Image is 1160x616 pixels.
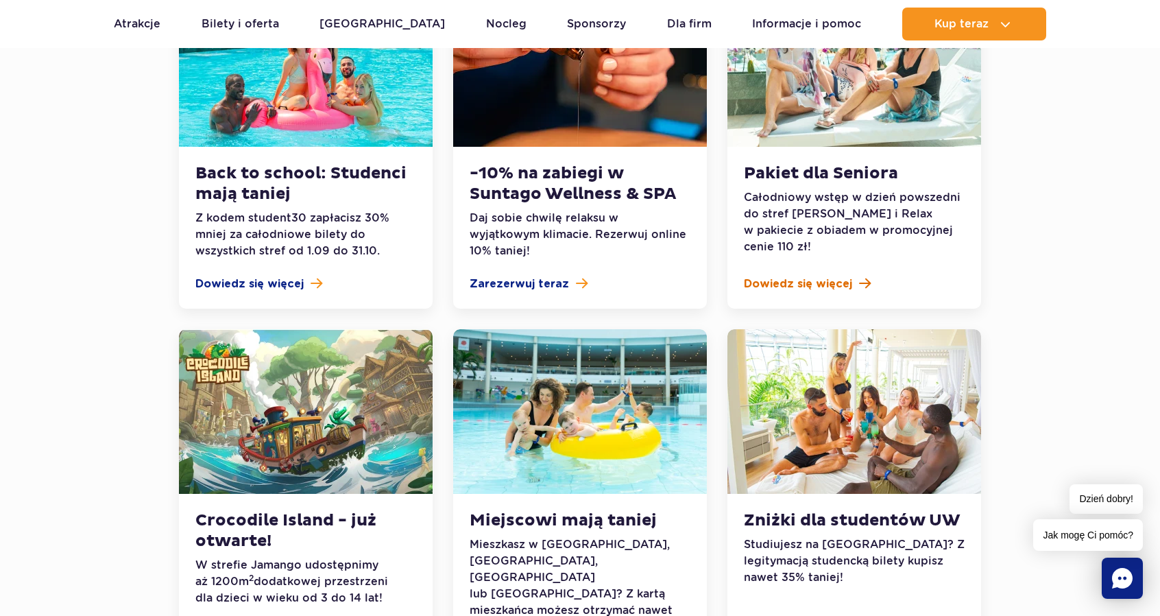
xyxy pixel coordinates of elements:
img: Pięcioosobowa rodzina spędzająca dzień w&amp;nbsp;basenie w&amp;nbsp;parku wodnym, bawiąca się na... [453,329,707,494]
span: Jak mogę Ci pomóc? [1033,519,1143,551]
a: [GEOGRAPHIC_DATA] [319,8,445,40]
h3: -10% na zabiegi w Suntago Wellness & SPA [470,163,690,204]
span: Zarezerwuj teraz [470,276,569,292]
a: Zarezerwuj teraz [470,276,690,292]
a: Dowiedz się więcej [195,276,416,292]
p: Studiujesz na [GEOGRAPHIC_DATA]? Z legitymacją studencką bilety kupisz nawet 35% taniej! [744,536,965,586]
h3: Pakiet dla Seniora [744,163,965,184]
span: Kup teraz [934,18,989,30]
p: Daj sobie chwilę relaksu w wyjątkowym klimacie. Rezerwuj online 10% taniej! [470,210,690,259]
a: Atrakcje [114,8,160,40]
h3: Crocodile Island - już otwarte! [195,510,416,552]
a: Informacje i pomoc [752,8,861,40]
h3: Zniżki dla studentów UW [744,510,965,531]
div: Chat [1102,558,1143,599]
h3: Miejscowi mają taniej [470,510,690,531]
a: Dowiedz się więcej [744,276,965,292]
a: Nocleg [486,8,527,40]
p: W strefie Jamango udostępnimy aż 1200m dodatkowej przestrzeni dla dzieci w wieku od 3 do 14 lat! [195,557,416,606]
p: Całodniowy wstęp w dzień powszedni do stref [PERSON_NAME] i Relax w pakiecie z obiadem w promocyj... [744,189,965,255]
h3: Back to school: Studenci mają taniej [195,163,416,204]
span: Dzień dobry! [1070,484,1143,514]
img: Studenci relaksujący się na łóżku cabana w parku wodnym, z tropikalnymi palmami w tle [727,329,981,494]
span: Dowiedz się więcej [744,276,852,292]
a: Sponsorzy [567,8,626,40]
p: Z kodem student30 zapłacisz 30% mniej za całodniowe bilety do wszystkich stref od 1.09 do 31.10. [195,210,416,259]
button: Kup teraz [902,8,1046,40]
a: Dla firm [667,8,712,40]
span: Dowiedz się więcej [195,276,304,292]
sup: 2 [249,573,254,583]
a: Bilety i oferta [202,8,279,40]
